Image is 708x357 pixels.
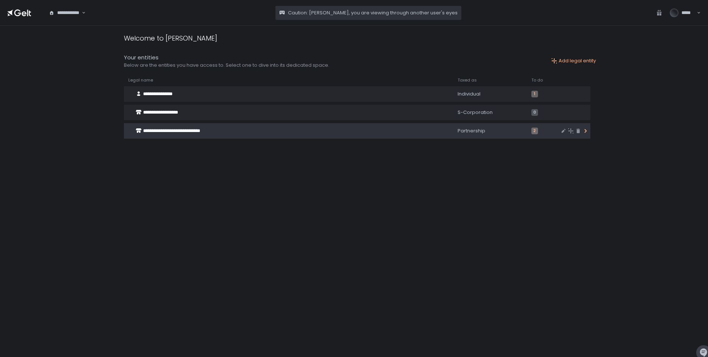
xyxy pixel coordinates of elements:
[551,58,596,64] button: Add legal entity
[128,77,153,83] span: Legal name
[531,109,538,116] span: 0
[458,128,523,134] div: Partnership
[531,77,543,83] span: To do
[458,77,477,83] span: Taxed as
[124,33,217,43] div: Welcome to [PERSON_NAME]
[44,5,86,21] div: Search for option
[531,91,538,97] span: 1
[288,10,458,16] span: Caution: [PERSON_NAME], you are viewing through another user's eyes
[124,62,329,69] div: Below are the entities you have access to. Select one to dive into its dedicated space.
[124,53,329,62] div: Your entities
[531,128,538,134] span: 2
[458,109,523,116] div: S-Corporation
[458,91,523,97] div: Individual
